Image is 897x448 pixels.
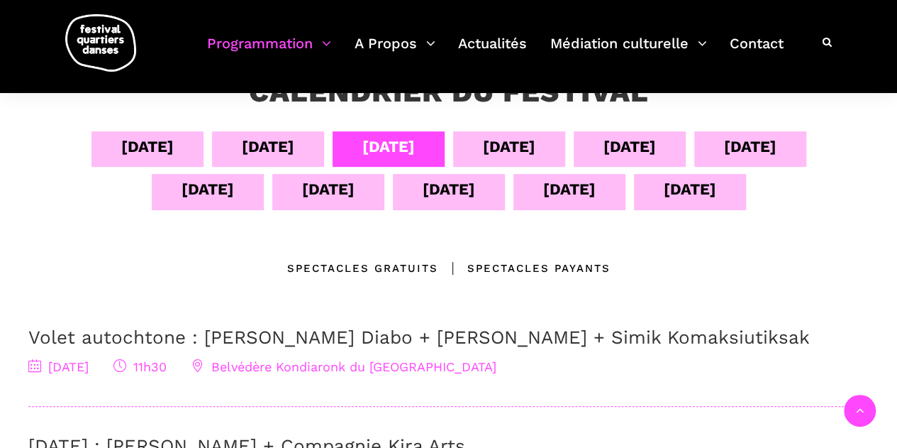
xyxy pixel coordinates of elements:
div: [DATE] [182,177,234,202]
div: [DATE] [242,134,294,159]
div: [DATE] [603,134,656,159]
span: 11h30 [113,359,167,374]
div: Spectacles Payants [438,260,611,277]
img: logo-fqd-med [65,14,136,72]
div: Spectacles gratuits [287,260,438,277]
span: Belvédère Kondiaronk du [GEOGRAPHIC_DATA] [191,359,496,374]
div: [DATE] [724,134,776,159]
a: A Propos [355,31,435,73]
a: Contact [730,31,784,73]
div: [DATE] [362,134,415,159]
div: [DATE] [483,134,535,159]
div: [DATE] [423,177,475,202]
div: [DATE] [121,134,174,159]
a: Actualités [458,31,527,73]
div: [DATE] [664,177,716,202]
a: Programmation [207,31,331,73]
a: Volet autochtone : [PERSON_NAME] Diabo + [PERSON_NAME] + Simik Komaksiutiksak [28,327,810,348]
span: [DATE] [28,359,89,374]
a: Médiation culturelle [550,31,707,73]
div: [DATE] [543,177,596,202]
div: [DATE] [302,177,355,202]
